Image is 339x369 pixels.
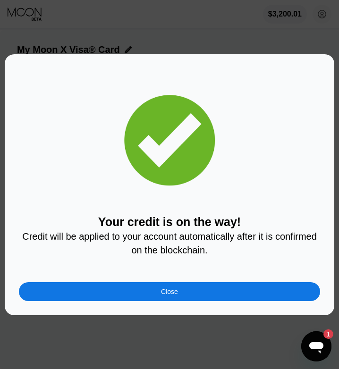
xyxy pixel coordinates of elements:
[301,331,331,361] iframe: Button to launch messaging window, 1 unread message
[22,231,319,255] span: Credit will be applied to your account automatically after it is confirmed on the blockchain.
[161,288,178,295] div: Close
[19,215,320,256] div: Your credit is on the way!
[19,282,320,301] div: Close
[314,329,333,339] iframe: Number of unread messages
